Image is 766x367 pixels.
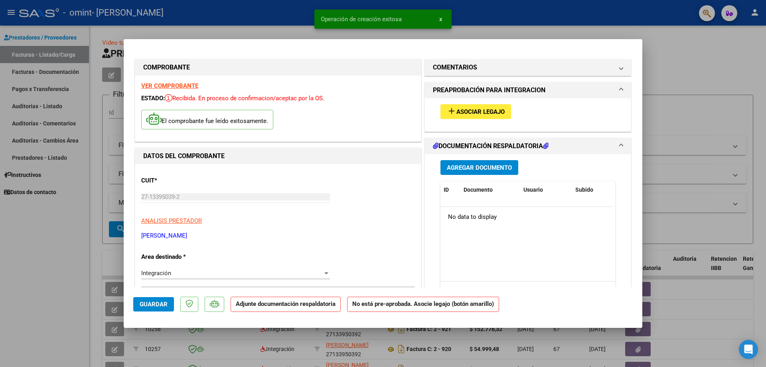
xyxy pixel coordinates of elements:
[165,95,324,102] span: Recibida. En proceso de confirmacion/aceptac por la OS.
[143,63,190,71] strong: COMPROBANTE
[575,186,593,193] span: Subido
[464,186,493,193] span: Documento
[440,282,615,302] div: 0 total
[439,16,442,23] span: x
[440,207,612,227] div: No data to display
[141,176,223,185] p: CUIT
[321,15,402,23] span: Operación de creación exitosa
[140,301,168,308] span: Guardar
[523,186,543,193] span: Usuario
[440,181,460,198] datatable-header-cell: ID
[456,108,505,115] span: Asociar Legajo
[425,60,631,75] mat-expansion-panel-header: COMENTARIOS
[447,106,456,116] mat-icon: add
[433,85,545,95] h1: PREAPROBACIÓN PARA INTEGRACION
[520,181,572,198] datatable-header-cell: Usuario
[460,181,520,198] datatable-header-cell: Documento
[141,82,198,89] a: VER COMPROBANTE
[433,141,549,151] h1: DOCUMENTACIÓN RESPALDATORIA
[141,110,273,129] p: El comprobante fue leído exitosamente.
[141,231,415,240] p: [PERSON_NAME]
[425,154,631,320] div: DOCUMENTACIÓN RESPALDATORIA
[440,160,518,175] button: Agregar Documento
[425,98,631,131] div: PREAPROBACIÓN PARA INTEGRACION
[425,82,631,98] mat-expansion-panel-header: PREAPROBACIÓN PARA INTEGRACION
[143,152,225,160] strong: DATOS DEL COMPROBANTE
[236,300,336,307] strong: Adjunte documentación respaldatoria
[141,95,165,102] span: ESTADO:
[425,138,631,154] mat-expansion-panel-header: DOCUMENTACIÓN RESPALDATORIA
[444,186,449,193] span: ID
[433,12,448,26] button: x
[612,181,652,198] datatable-header-cell: Acción
[433,63,477,72] h1: COMENTARIOS
[141,270,171,277] span: Integración
[141,252,223,262] p: Area destinado *
[440,104,511,119] button: Asociar Legajo
[447,164,512,171] span: Agregar Documento
[133,297,174,311] button: Guardar
[141,217,202,224] span: ANALISIS PRESTADOR
[347,297,499,312] strong: No está pre-aprobada. Asocie legajo (botón amarillo)
[739,340,758,359] div: Open Intercom Messenger
[572,181,612,198] datatable-header-cell: Subido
